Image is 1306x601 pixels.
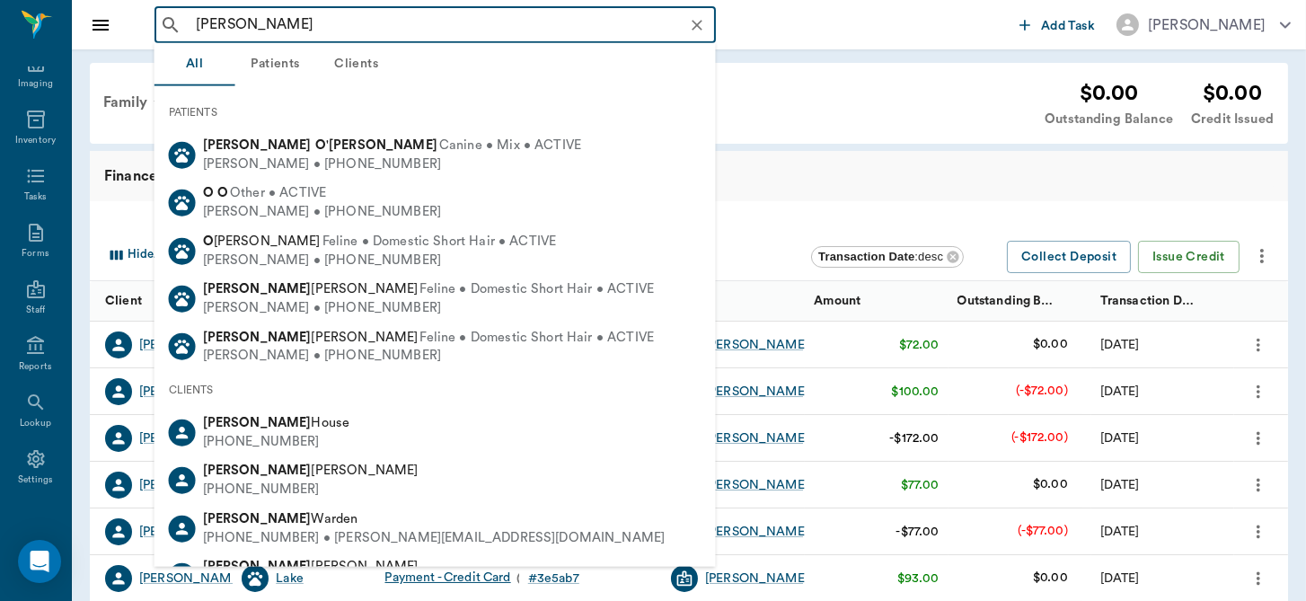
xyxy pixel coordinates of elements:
button: more [1244,470,1273,500]
div: 10/15/25 [1100,383,1140,401]
span: : desc [818,250,943,263]
span: Canine • Mix • ACTIVE [439,137,581,155]
button: Sort [915,288,940,314]
button: Clients [316,43,397,86]
div: Transaction Date [1100,276,1197,326]
b: [PERSON_NAME] [203,464,312,477]
button: Sort [1058,288,1083,314]
div: Open Intercom Messenger [18,540,61,583]
a: Lake [276,570,304,588]
button: [PERSON_NAME] [1102,8,1305,41]
b: [PERSON_NAME] [329,138,437,152]
b: O [203,186,214,199]
span: Feline • Domestic Short Hair • ACTIVE [419,280,654,299]
button: more [1244,330,1273,360]
div: [PERSON_NAME] [139,429,243,447]
div: [PERSON_NAME] • [PHONE_NUMBER] [203,251,557,270]
b: [PERSON_NAME] [203,138,312,152]
b: [PERSON_NAME] [203,282,312,296]
b: [PERSON_NAME] [203,512,312,526]
td: (-$172.00) [997,414,1082,462]
div: Outstanding Balance [1045,110,1173,129]
b: [PERSON_NAME] [203,416,312,429]
a: [PERSON_NAME] [139,570,243,588]
span: Feline • Domestic Short Hair • ACTIVE [322,233,557,252]
a: #3e5ab7 [528,570,587,588]
div: Amount [805,281,948,322]
span: [PERSON_NAME] [203,330,419,343]
div: [PHONE_NUMBER] [203,481,419,499]
b: O [203,234,214,248]
button: Close drawer [83,7,119,43]
span: Finances: [104,165,168,187]
a: [PERSON_NAME] [705,523,808,541]
button: Issue Credit [1138,241,1240,274]
a: [PERSON_NAME] [705,429,808,447]
b: [PERSON_NAME] [203,560,312,573]
div: PATIENTS [154,93,716,131]
button: more [1244,517,1273,547]
a: [PERSON_NAME] [705,336,808,354]
div: $0.00 [1045,77,1173,110]
button: Select columns [101,241,249,270]
button: more [1244,376,1273,407]
div: $77.00 [901,476,940,494]
div: [PERSON_NAME] [139,523,243,541]
div: Family [93,81,180,124]
a: [PERSON_NAME] [705,383,808,401]
div: [PHONE_NUMBER] • [PERSON_NAME][EMAIL_ADDRESS][DOMAIN_NAME] [203,528,666,547]
b: O [315,138,326,152]
span: [PERSON_NAME] [203,234,321,248]
div: Tasks [24,190,47,204]
div: Amount [814,276,860,326]
div: Transaction Date:desc [811,246,964,268]
div: Staff [26,304,45,317]
div: [PERSON_NAME] • [PHONE_NUMBER] [203,299,654,318]
div: [PERSON_NAME] • [PHONE_NUMBER] [203,155,582,173]
div: [PERSON_NAME] • [PHONE_NUMBER] [203,203,442,222]
div: 10/01/25 [1100,523,1140,541]
button: more [1247,241,1277,271]
button: All [154,43,235,86]
input: Search [189,13,710,38]
div: Outstanding Balance [949,281,1091,322]
div: $93.00 [897,570,940,588]
button: Sort [1201,288,1226,314]
div: [PERSON_NAME] • [PHONE_NUMBER] [203,347,654,366]
a: [PERSON_NAME] [139,336,243,354]
div: -$77.00 [896,523,940,541]
div: Inventory [15,134,56,147]
a: [PERSON_NAME] [139,476,243,494]
b: Transaction Date [818,250,914,263]
button: Patients [235,43,316,86]
div: 10/15/25 [1100,336,1140,354]
div: Forms [22,247,49,261]
div: [PERSON_NAME] [705,476,808,494]
div: Staff [662,281,805,322]
div: Lookup [20,417,51,430]
div: Client [90,281,233,322]
td: $0.00 [1019,321,1082,368]
div: Reports [19,360,52,374]
div: CLIENTS [154,371,716,409]
div: $100.00 [892,383,940,401]
button: Clear [684,13,710,38]
button: Sort [772,288,798,314]
div: Client [105,276,142,326]
div: $72.00 [899,336,940,354]
button: Collect Deposit [1007,241,1131,274]
button: Sort [1259,288,1284,314]
span: Warden [203,512,358,526]
button: message [511,565,538,592]
button: more [1244,423,1273,454]
div: 10/15/25 [1100,429,1140,447]
td: (-$72.00) [1002,367,1082,415]
div: Imaging [18,77,53,91]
